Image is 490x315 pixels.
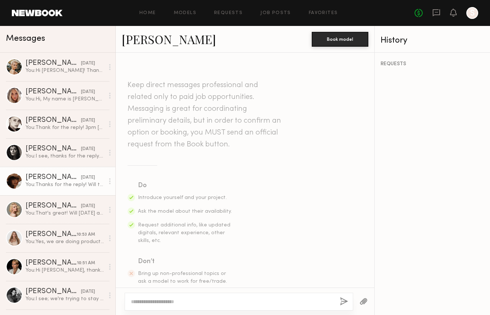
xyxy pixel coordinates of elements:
div: [PERSON_NAME] [26,88,81,96]
a: Book model [312,36,368,42]
a: Models [174,11,196,16]
div: 10:53 AM [77,231,95,238]
a: Requests [214,11,243,16]
div: [PERSON_NAME] [26,259,77,267]
div: You: Yes, we are doing product photoshoots for our clothing line for e-commerce. We do dresses, t... [26,238,104,245]
div: [DATE] [81,146,95,153]
a: Job Posts [260,11,291,16]
div: [PERSON_NAME] [26,288,81,295]
div: Don’t [138,256,233,267]
div: [DATE] [81,89,95,96]
div: You: That's great! Will [DATE] at 2pm be ok? Here is our address: [STREET_ADDRESS] [26,210,104,217]
button: Book model [312,32,368,47]
div: [DATE] [81,60,95,67]
span: Ask the model about their availability. [138,209,232,214]
a: S [466,7,478,19]
div: [PERSON_NAME] [26,145,81,153]
a: Favorites [309,11,338,16]
div: You: I see, thanks for the reply. We'll let you know in the future if anything opens up! [26,153,104,160]
div: You: Hi, My name is [PERSON_NAME], I'm with [PERSON_NAME]. We are looking to schedule a photoshoo... [26,96,104,103]
div: You: Thanks for the reply! Will the next day([DATE]) afternoon be ok? [26,181,104,188]
div: [DATE] [81,174,95,181]
div: You: Hi [PERSON_NAME]! Thanks for the reply. We don't have an exact date, but we are constantly t... [26,67,104,74]
div: You: I see; we're trying to stay in our budget to be around $100/hr. Thank you for the info, we'l... [26,295,104,302]
span: Introduce yourself and your project. [138,195,227,200]
div: History [381,36,484,45]
div: Do [138,180,233,191]
div: [DATE] [81,117,95,124]
div: REQUESTS [381,62,484,67]
div: [PERSON_NAME] [26,60,81,67]
div: 10:51 AM [77,260,95,267]
span: Bring up non-professional topics or ask a model to work for free/trade. [138,271,227,284]
div: [DATE] [81,203,95,210]
div: You: Thank for the reply! 3pm [DATE]. Here is the address: [STREET_ADDRESS] Let me know if this w... [26,124,104,131]
span: Messages [6,34,45,43]
div: [PERSON_NAME] [26,174,81,181]
div: [DATE] [81,288,95,295]
span: Request additional info, like updated digitals, relevant experience, other skills, etc. [138,223,230,243]
a: [PERSON_NAME] [122,31,216,47]
div: [PERSON_NAME] [26,117,81,124]
header: Keep direct messages professional and related only to paid job opportunities. Messaging is great ... [128,79,283,150]
div: [PERSON_NAME] [26,231,77,238]
div: [PERSON_NAME] [26,202,81,210]
div: You: Hi [PERSON_NAME], thanks for the reply! but I think we are fully booked this week. We'll kee... [26,267,104,274]
a: Home [139,11,156,16]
